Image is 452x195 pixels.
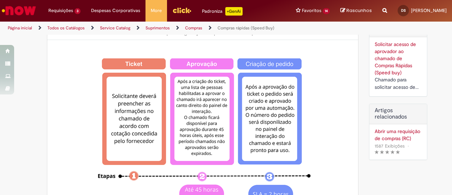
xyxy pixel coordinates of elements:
img: ServiceNow [1,4,37,18]
a: Service Catalog [100,25,130,31]
div: Ofertas Relacionadas [369,17,427,97]
h3: Artigos relacionados [375,108,422,120]
span: More [151,7,162,14]
a: Compras rápidas (Speed Buy) [218,25,274,31]
span: • [406,141,410,151]
span: DS [401,8,406,13]
span: [PERSON_NAME] [411,7,447,13]
span: 1587 Exibições [375,143,405,149]
span: 14 [323,8,330,14]
a: Todos os Catálogos [47,25,85,31]
a: Abrir uma requisição de compras (RC) [375,128,422,142]
span: 3 [75,8,81,14]
a: Suprimentos [145,25,170,31]
div: Padroniza [202,7,243,16]
span: Requisições [48,7,73,14]
div: Chamado para solicitar acesso de aprovador ao ticket de Speed buy [375,76,422,91]
span: Despesas Corporativas [91,7,140,14]
a: Página inicial [8,25,32,31]
a: Compras [185,25,202,31]
span: Rascunhos [346,7,372,14]
span: Favoritos [302,7,321,14]
ul: Trilhas de página [5,22,296,35]
p: +GenAi [225,7,243,16]
img: click_logo_yellow_360x200.png [172,5,191,16]
a: Solicitar acesso de aprovador ao chamado de Compras Rápidas (Speed buy) [375,41,416,76]
a: Rascunhos [340,7,372,14]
